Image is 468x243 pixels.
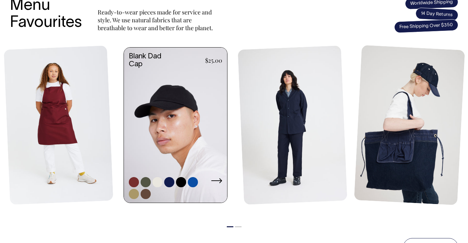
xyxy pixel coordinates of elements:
[415,8,458,21] span: 14 Day Returns
[98,8,216,32] p: Ready-to-wear pieces made for service and style. We use natural fabrics that are breathable to we...
[4,46,113,205] img: Mo Apron
[394,19,458,33] span: Free Shipping Over $350
[227,226,233,227] button: 1 of 2
[354,45,465,205] img: Store Bag
[235,226,242,227] button: 2 of 2
[238,46,347,205] img: Unstructured Blazer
